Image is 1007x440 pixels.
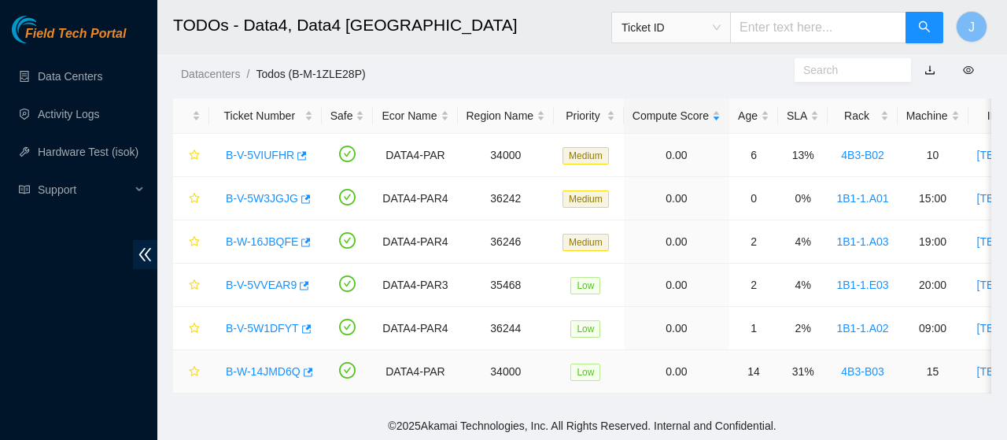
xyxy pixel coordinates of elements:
span: Low [570,277,600,294]
td: 1 [729,307,778,350]
span: read [19,184,30,195]
span: eye [963,65,974,76]
td: DATA4-PAR4 [373,307,457,350]
a: 4B3-B03 [841,365,883,378]
a: 1B1-1.A03 [836,235,888,248]
td: 15 [898,350,968,394]
span: check-circle [339,275,356,292]
span: Low [570,320,600,338]
span: star [189,150,200,162]
span: Field Tech Portal [25,27,126,42]
span: double-left [133,240,157,269]
td: DATA4-PAR3 [373,264,457,307]
span: Medium [563,234,609,251]
td: 2 [729,220,778,264]
a: 4B3-B02 [841,149,883,161]
a: Hardware Test (isok) [38,146,138,158]
button: search [906,12,943,43]
span: check-circle [339,232,356,249]
span: star [189,323,200,335]
span: star [189,236,200,249]
input: Enter text here... [730,12,906,43]
button: star [182,142,201,168]
span: Medium [563,190,609,208]
td: 36242 [458,177,555,220]
a: Data Centers [38,70,102,83]
button: download [913,57,947,83]
span: star [189,193,200,205]
span: check-circle [339,189,356,205]
td: 6 [729,134,778,177]
td: 4% [778,220,828,264]
td: 31% [778,350,828,394]
td: 0.00 [624,350,729,394]
span: search [918,20,931,35]
td: 34000 [458,350,555,394]
span: check-circle [339,146,356,162]
td: 34000 [458,134,555,177]
td: 14 [729,350,778,394]
td: 0.00 [624,177,729,220]
a: B-W-14JMD6Q [226,365,301,378]
a: Todos (B-M-1ZLE28P) [256,68,365,80]
td: 0.00 [624,264,729,307]
td: 35468 [458,264,555,307]
span: / [246,68,249,80]
td: 13% [778,134,828,177]
td: 0.00 [624,134,729,177]
td: 10 [898,134,968,177]
td: 19:00 [898,220,968,264]
a: B-V-5W3JGJG [226,192,298,205]
td: 2 [729,264,778,307]
span: Ticket ID [622,16,721,39]
td: 15:00 [898,177,968,220]
a: B-W-16JBQFE [226,235,298,248]
a: 1B1-1.E03 [836,279,888,291]
a: 1B1-1.A02 [836,322,888,335]
td: 2% [778,307,828,350]
td: 0.00 [624,220,729,264]
td: DATA4-PAR4 [373,177,457,220]
span: check-circle [339,319,356,335]
td: 36244 [458,307,555,350]
td: 0% [778,177,828,220]
a: B-V-5VIUFHR [226,149,294,161]
td: DATA4-PAR4 [373,220,457,264]
a: B-V-5W1DFYT [226,322,299,335]
span: check-circle [339,362,356,379]
button: star [182,186,201,211]
span: J [968,17,975,37]
span: Support [38,174,131,205]
td: 20:00 [898,264,968,307]
button: star [182,359,201,384]
button: star [182,272,201,298]
span: star [189,366,200,379]
input: Search [803,61,890,79]
td: DATA4-PAR [373,134,457,177]
button: star [182,229,201,254]
span: star [189,279,200,292]
a: Akamai TechnologiesField Tech Portal [12,28,126,49]
a: Activity Logs [38,108,100,120]
span: Medium [563,147,609,165]
img: Akamai Technologies [12,16,79,43]
td: 4% [778,264,828,307]
a: Datacenters [181,68,240,80]
button: star [182,316,201,341]
td: 0.00 [624,307,729,350]
button: J [956,11,987,43]
a: 1B1-1.A01 [836,192,888,205]
td: 0 [729,177,778,220]
td: DATA4-PAR [373,350,457,394]
span: Low [570,364,600,381]
a: download [924,64,935,76]
td: 09:00 [898,307,968,350]
a: B-V-5VVEAR9 [226,279,297,291]
td: 36246 [458,220,555,264]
